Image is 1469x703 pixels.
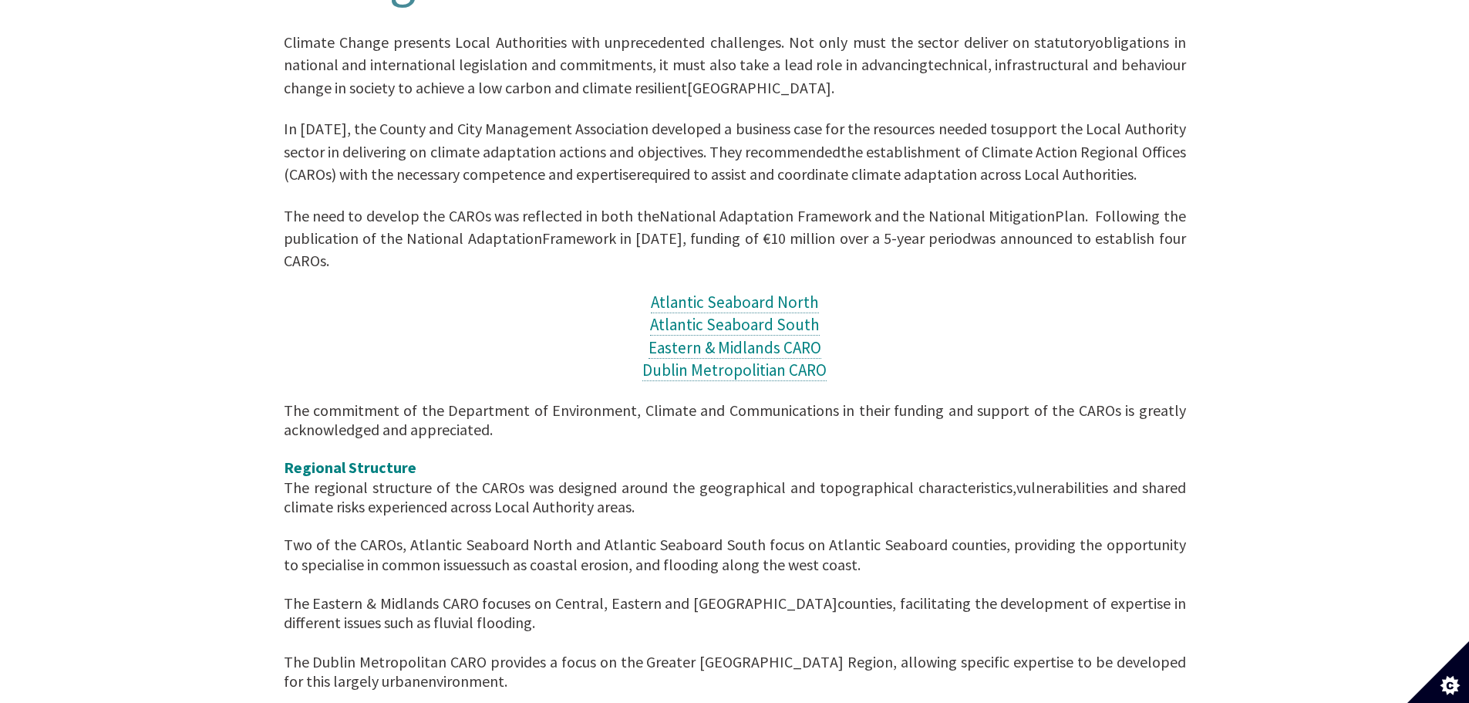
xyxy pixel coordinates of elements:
span: Atlantic Seaboard North [651,292,819,313]
a: Eastern & Midlands CARO [649,337,821,359]
span: Atlantic Seaboard South [650,314,820,335]
span: National Adaptation Framework and the National Mitigation [659,206,1056,225]
span: The regional structure of the CAROs was designed around the geographical and topographical charac... [284,478,1016,497]
strong: Regional Structure [284,458,416,477]
span: vulnerabilities and shared climate risks experienced across Local Authority areas. [284,478,1186,516]
span: ​ [284,42,1186,95]
a: Atlantic Seaboard South [650,314,820,336]
span: support the Local Authority sector in delivering on climate adaptation actions and objectives. Th... [284,119,1186,161]
span: The need to develop the CAROs was reflected in both the [284,206,659,225]
span: environment. [420,671,507,691]
span: In [DATE], the County and City Management Association developed a business case for the resources... [284,119,1005,138]
a: Atlantic Seaboard North [651,292,819,313]
span: provides a focus on the Greater [GEOGRAPHIC_DATA] Region, allowing specific expertise to be devel... [284,652,1186,691]
span: technical, infrastructural and behaviour change in society to achieve a low carbon and climate re... [284,55,1186,96]
button: Set cookie preferences [1407,641,1469,703]
span: such as coastal erosion, and flooding along the west coast. The Eastern & Midlands CARO focuses o... [284,555,861,613]
span: The commitment of the Department of Environment, Climate and Communications in their funding and ... [284,401,1186,439]
span: Two of the CAROs, Atlantic Seaboard North and Atlantic Seaboard South focus on Atlantic Seaboard ... [284,535,1186,573]
span: Eastern & Midlands CARO [649,337,821,358]
span: required to assist and coordinate climate adaptation across Local Authorities. [636,164,1137,184]
span: Dublin Metropolitian CARO [642,360,827,380]
span: Plan. Following the publication of the National Adaptation [284,206,1186,248]
span: [GEOGRAPHIC_DATA]. [687,78,834,97]
span: Framework in [DATE], funding of €10 million over a 5-year period [542,228,972,248]
span: Climate Change presents Local Authorities with unprecedented challenges. Not only must the sector... [284,32,1096,52]
a: Dublin Metropolitian CARO [642,360,827,381]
